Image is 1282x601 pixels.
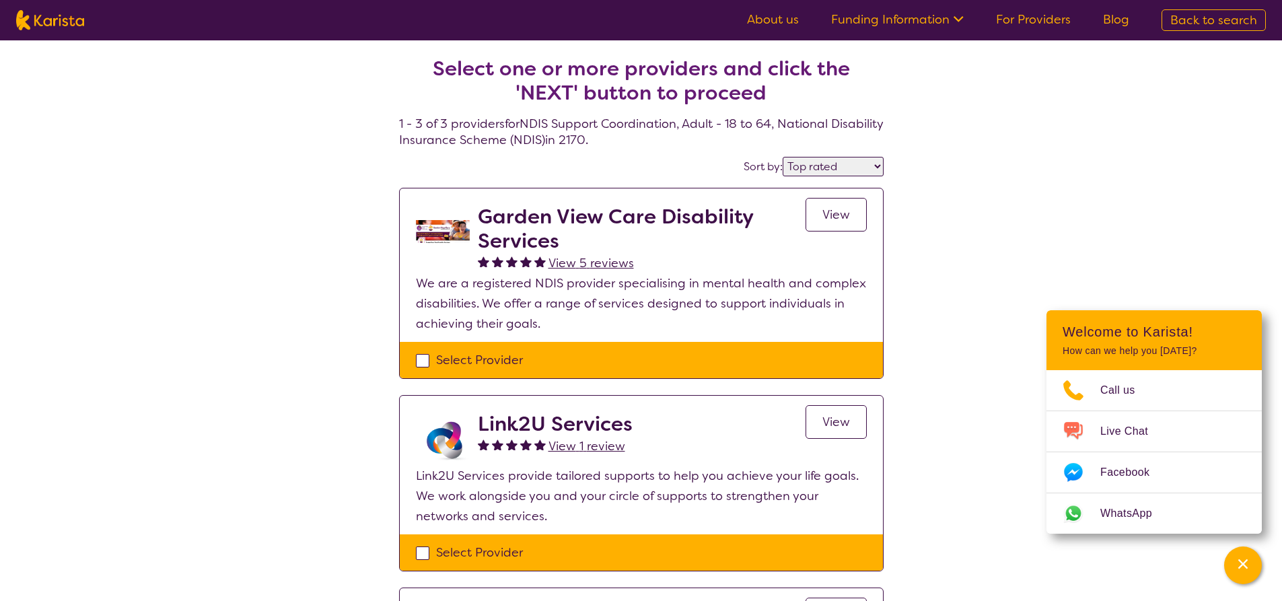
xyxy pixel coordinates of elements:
[548,436,625,456] a: View 1 review
[1046,493,1262,534] a: Web link opens in a new tab.
[534,439,546,450] img: fullstar
[478,256,489,267] img: fullstar
[1103,11,1129,28] a: Blog
[1063,345,1246,357] p: How can we help you [DATE]?
[548,438,625,454] span: View 1 review
[506,256,518,267] img: fullstar
[831,11,964,28] a: Funding Information
[1100,462,1166,483] span: Facebook
[416,205,470,258] img: fhlsqaxcthszxhqwxlmb.jpg
[1224,546,1262,584] button: Channel Menu
[1063,324,1246,340] h2: Welcome to Karista!
[822,414,850,430] span: View
[492,256,503,267] img: fullstar
[534,256,546,267] img: fullstar
[1162,9,1266,31] a: Back to search
[520,256,532,267] img: fullstar
[548,253,634,273] a: View 5 reviews
[478,439,489,450] img: fullstar
[806,405,867,439] a: View
[747,11,799,28] a: About us
[806,198,867,232] a: View
[996,11,1071,28] a: For Providers
[1170,12,1257,28] span: Back to search
[478,412,633,436] h2: Link2U Services
[1100,380,1151,400] span: Call us
[1046,310,1262,534] div: Channel Menu
[520,439,532,450] img: fullstar
[16,10,84,30] img: Karista logo
[399,24,884,148] h4: 1 - 3 of 3 providers for NDIS Support Coordination , Adult - 18 to 64 , National Disability Insur...
[415,57,867,105] h2: Select one or more providers and click the 'NEXT' button to proceed
[478,205,806,253] h2: Garden View Care Disability Services
[1046,370,1262,534] ul: Choose channel
[744,160,783,174] label: Sort by:
[548,255,634,271] span: View 5 reviews
[1100,421,1164,441] span: Live Chat
[416,466,867,526] p: Link2U Services provide tailored supports to help you achieve your life goals. We work alongside ...
[492,439,503,450] img: fullstar
[416,273,867,334] p: We are a registered NDIS provider specialising in mental health and complex disabilities. We offe...
[822,207,850,223] span: View
[506,439,518,450] img: fullstar
[1100,503,1168,524] span: WhatsApp
[416,412,470,466] img: lvrf5nqnn2npdrpfvz8h.png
